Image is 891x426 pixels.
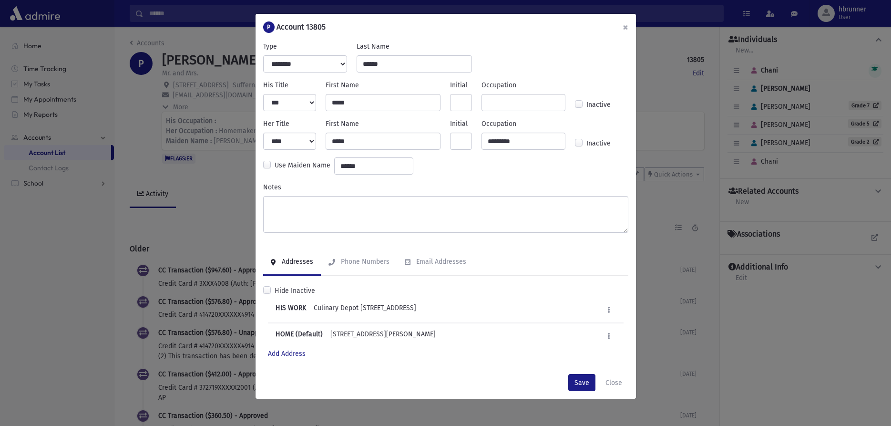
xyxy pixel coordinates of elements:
[615,14,636,41] button: ×
[263,21,275,33] div: P
[357,42,389,52] label: Last Name
[414,258,466,266] div: Email Addresses
[339,258,389,266] div: Phone Numbers
[263,182,281,192] label: Notes
[263,80,288,90] label: His Title
[397,249,474,276] a: Email Addresses
[450,80,468,90] label: Initial
[481,119,516,129] label: Occupation
[326,80,359,90] label: First Name
[314,303,416,317] div: Culinary Depot [STREET_ADDRESS]
[276,303,306,317] b: HIS WORK
[450,119,468,129] label: Initial
[568,374,595,391] button: Save
[275,286,315,296] label: Hide Inactive
[263,249,321,276] a: Addresses
[268,350,306,358] a: Add Address
[481,80,516,90] label: Occupation
[321,249,397,276] a: Phone Numbers
[275,160,330,172] label: Use Maiden Name
[280,258,313,266] div: Addresses
[586,138,611,150] label: Inactive
[599,374,628,391] button: Close
[263,42,277,52] label: Type
[263,119,289,129] label: Her Title
[326,119,359,129] label: First Name
[277,21,326,33] h6: Account 13805
[586,100,611,111] label: Inactive
[276,329,323,343] b: HOME (Default)
[330,329,436,343] div: [STREET_ADDRESS][PERSON_NAME]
